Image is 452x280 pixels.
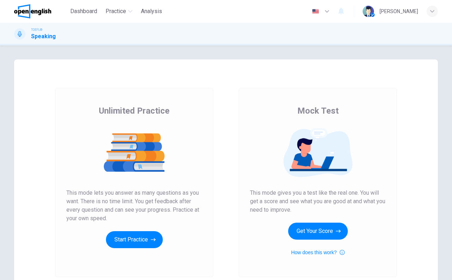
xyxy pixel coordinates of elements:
[66,189,202,223] span: This mode lets you answer as many questions as you want. There is no time limit. You get feedback...
[14,4,67,18] a: OpenEnglish logo
[311,9,320,14] img: en
[70,7,97,16] span: Dashboard
[288,223,348,240] button: Get Your Score
[106,231,163,248] button: Start Practice
[103,5,135,18] button: Practice
[99,105,169,116] span: Unlimited Practice
[14,4,51,18] img: OpenEnglish logo
[31,32,56,41] h1: Speaking
[250,189,386,214] span: This mode gives you a test like the real one. You will get a score and see what you are good at a...
[363,6,374,17] img: Profile picture
[297,105,339,116] span: Mock Test
[138,5,165,18] button: Analysis
[141,7,162,16] span: Analysis
[291,248,344,257] button: How does this work?
[67,5,100,18] button: Dashboard
[106,7,126,16] span: Practice
[31,27,42,32] span: TOEFL®
[380,7,418,16] div: [PERSON_NAME]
